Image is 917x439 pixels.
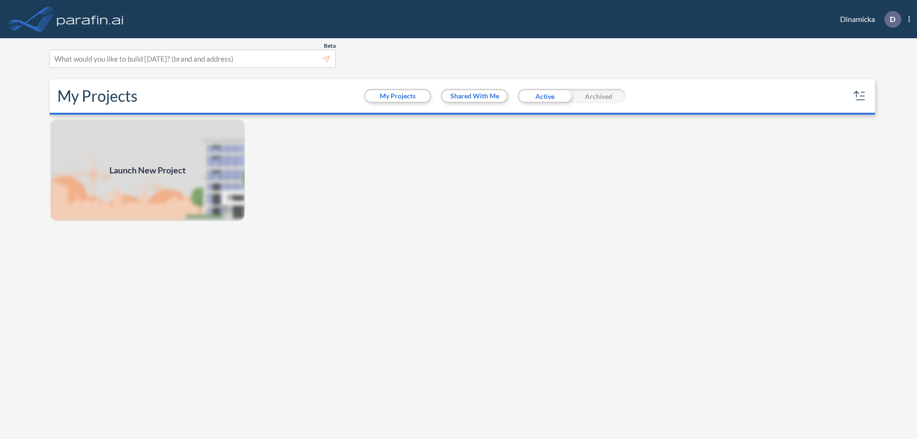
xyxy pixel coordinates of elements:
[890,15,896,23] p: D
[518,89,572,103] div: Active
[852,88,867,104] button: sort
[109,164,186,177] span: Launch New Project
[57,87,138,105] h2: My Projects
[55,10,126,29] img: logo
[365,90,430,102] button: My Projects
[50,118,245,222] a: Launch New Project
[442,90,507,102] button: Shared With Me
[324,42,336,50] span: Beta
[572,89,626,103] div: Archived
[50,118,245,222] img: add
[826,11,910,28] div: Dinamicka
